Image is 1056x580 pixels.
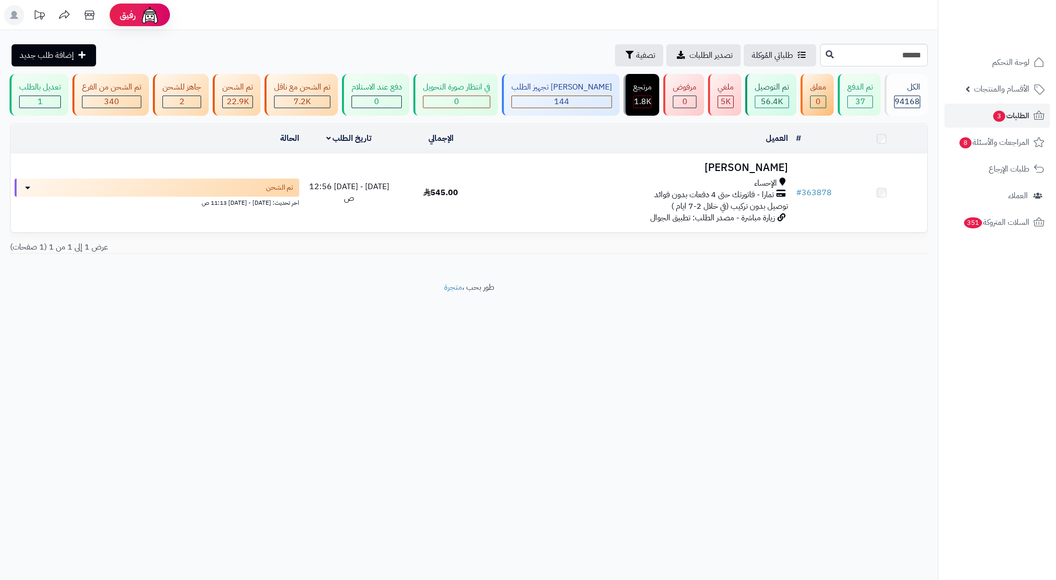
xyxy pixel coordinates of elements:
a: ملغي 5K [706,74,743,116]
a: #363878 [796,187,832,199]
div: مرفوض [673,81,696,93]
span: 94168 [895,96,920,108]
span: 1 [38,96,43,108]
div: تم التوصيل [755,81,789,93]
span: زيارة مباشرة - مصدر الطلب: تطبيق الجوال [650,212,775,224]
span: لوحة التحكم [992,55,1029,69]
span: توصيل بدون تركيب (في خلال 2-7 ايام ) [671,200,788,212]
span: 1.8K [634,96,651,108]
div: 37 [848,96,872,108]
span: 5K [721,96,731,108]
span: 0 [454,96,459,108]
a: الإجمالي [428,132,454,144]
span: 7.2K [294,96,311,108]
div: 340 [82,96,141,108]
div: 144 [512,96,611,108]
a: جاهز للشحن 2 [151,74,211,116]
div: 1 [20,96,60,108]
span: 3 [993,111,1005,122]
span: [DATE] - [DATE] 12:56 ص [309,181,389,204]
a: تم الدفع 37 [836,74,883,116]
h3: [PERSON_NAME] [491,162,788,174]
a: الطلبات3 [944,104,1050,128]
span: تصفية [636,49,655,61]
div: عرض 1 إلى 1 من 1 (1 صفحات) [3,241,469,253]
span: رفيق [120,9,136,21]
a: تعديل بالطلب 1 [8,74,70,116]
span: # [796,187,802,199]
div: 22911 [223,96,252,108]
span: 22.9K [227,96,249,108]
a: متجرة [444,281,462,293]
div: مرتجع [633,81,652,93]
img: ai-face.png [140,5,160,25]
div: تم الشحن من الفرع [82,81,141,93]
a: [PERSON_NAME] تجهيز الطلب 144 [500,74,622,116]
a: العميل [766,132,788,144]
span: 37 [855,96,865,108]
span: تمارا - فاتورتك حتى 4 دفعات بدون فوائد [654,189,774,201]
a: الكل94168 [883,74,930,116]
div: 0 [423,96,490,108]
div: معلق [810,81,826,93]
a: تصدير الطلبات [666,44,741,66]
span: 0 [374,96,379,108]
div: ملغي [718,81,734,93]
div: جاهز للشحن [162,81,201,93]
div: تم الدفع [847,81,873,93]
span: طلبات الإرجاع [989,162,1029,176]
span: تصدير الطلبات [689,49,733,61]
a: # [796,132,801,144]
a: المراجعات والأسئلة8 [944,130,1050,154]
div: دفع عند الاستلام [351,81,402,93]
div: 4954 [718,96,733,108]
div: 7223 [275,96,330,108]
div: تم الشحن [222,81,253,93]
div: 0 [352,96,401,108]
span: 340 [104,96,119,108]
button: تصفية [615,44,663,66]
span: 0 [682,96,687,108]
a: دفع عند الاستلام 0 [340,74,411,116]
a: لوحة التحكم [944,50,1050,74]
div: اخر تحديث: [DATE] - [DATE] 11:13 ص [15,197,299,207]
span: تم الشحن [266,183,293,193]
div: 1804 [634,96,651,108]
a: تم الشحن مع ناقل 7.2K [262,74,340,116]
a: طلبات الإرجاع [944,157,1050,181]
span: 8 [959,137,972,148]
div: 0 [811,96,826,108]
a: الحالة [280,132,299,144]
a: مرتجع 1.8K [622,74,661,116]
a: العملاء [944,184,1050,208]
div: الكل [894,81,920,93]
div: تم الشحن مع ناقل [274,81,330,93]
span: 56.4K [761,96,783,108]
span: الطلبات [992,109,1029,123]
div: 56439 [755,96,788,108]
a: إضافة طلب جديد [12,44,96,66]
a: تحديثات المنصة [27,5,52,28]
span: 351 [964,217,982,228]
span: العملاء [1008,189,1028,203]
span: الأقسام والمنتجات [974,82,1029,96]
span: المراجعات والأسئلة [958,135,1029,149]
a: طلباتي المُوكلة [744,44,816,66]
div: 0 [673,96,696,108]
a: مرفوض 0 [661,74,706,116]
span: 2 [180,96,185,108]
div: تعديل بالطلب [19,81,61,93]
span: 144 [554,96,569,108]
a: في انتظار صورة التحويل 0 [411,74,500,116]
a: تم الشحن من الفرع 340 [70,74,151,116]
span: الإحساء [754,178,777,189]
a: تاريخ الطلب [326,132,372,144]
span: 0 [816,96,821,108]
div: في انتظار صورة التحويل [423,81,490,93]
div: 2 [163,96,201,108]
a: تم التوصيل 56.4K [743,74,799,116]
a: معلق 0 [799,74,836,116]
span: إضافة طلب جديد [20,49,74,61]
span: السلات المتروكة [963,215,1029,229]
div: [PERSON_NAME] تجهيز الطلب [511,81,612,93]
